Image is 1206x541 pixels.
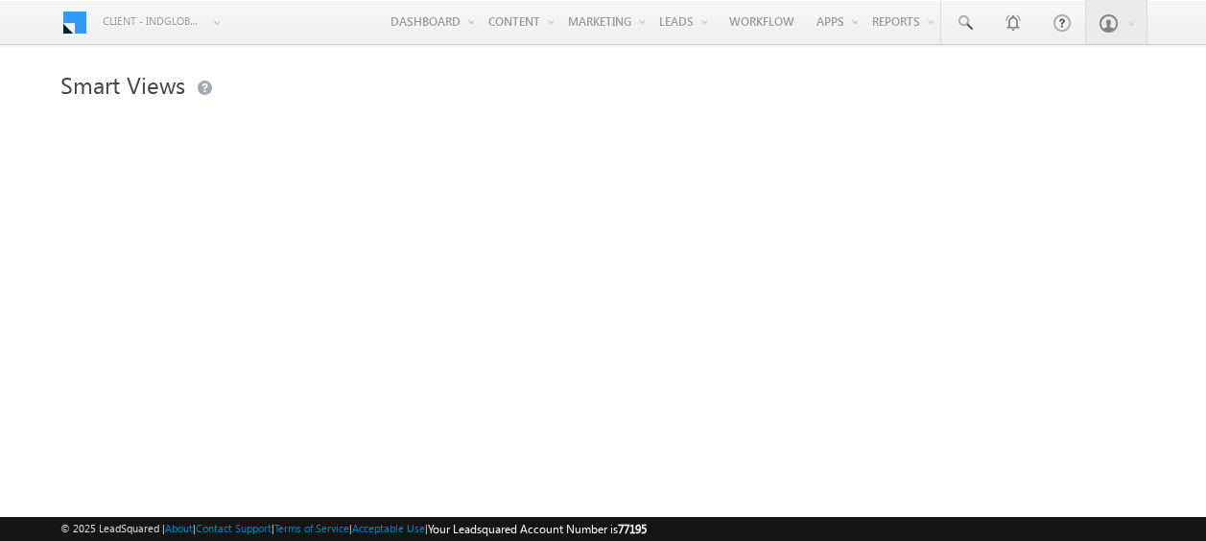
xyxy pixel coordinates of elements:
[60,69,185,100] span: Smart Views
[60,520,647,538] span: © 2025 LeadSquared | | | | |
[165,522,193,534] a: About
[274,522,349,534] a: Terms of Service
[618,522,647,536] span: 77195
[428,522,647,536] span: Your Leadsquared Account Number is
[103,12,203,31] span: Client - indglobal2 (77195)
[196,522,272,534] a: Contact Support
[352,522,425,534] a: Acceptable Use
